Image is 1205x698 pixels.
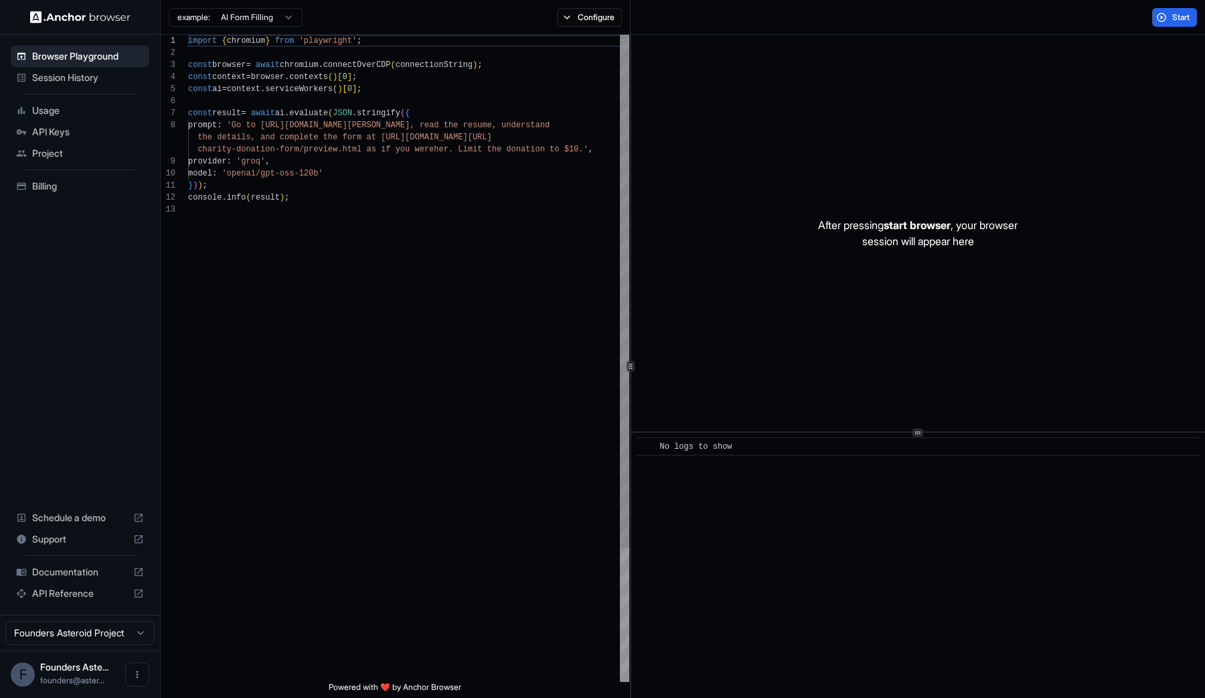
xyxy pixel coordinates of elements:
span: ai [275,109,285,118]
button: Configure [557,8,622,27]
button: Open menu [125,662,149,687]
div: 7 [161,107,175,119]
span: ) [193,181,197,190]
div: F [11,662,35,687]
span: { [222,36,226,46]
span: Schedule a demo [32,511,128,525]
span: browser [212,60,246,70]
span: founders@asteroid.ai [40,675,104,685]
span: result [212,109,241,118]
span: start browser [884,218,951,232]
span: No logs to show [660,442,732,451]
span: ai [212,84,222,94]
div: 12 [161,192,175,204]
span: ] [347,72,352,82]
span: . [285,72,289,82]
span: 'openai/gpt-oss-120b' [222,169,323,178]
span: result [251,193,280,202]
div: 1 [161,35,175,47]
span: const [188,109,212,118]
span: Billing [32,180,144,193]
span: : [217,121,222,130]
span: connectionString [396,60,473,70]
div: 10 [161,167,175,180]
span: Powered with ❤️ by Anchor Browser [329,682,461,698]
span: Usage [32,104,144,117]
span: await [256,60,280,70]
span: ​ [643,440,650,453]
span: , [265,157,270,166]
span: example: [177,12,210,23]
span: the details, and complete the form at [URL] [197,133,405,142]
span: , [588,145,593,154]
span: serviceWorkers [265,84,333,94]
span: ; [477,60,482,70]
span: Start [1172,12,1191,23]
span: stringify [357,109,400,118]
span: ( [328,109,333,118]
span: ( [391,60,396,70]
span: Support [32,533,128,546]
span: = [246,60,250,70]
span: connectOverCDP [323,60,391,70]
span: await [251,109,275,118]
span: } [265,36,270,46]
span: [ [337,72,342,82]
span: ; [285,193,289,202]
div: Project [11,143,149,164]
span: ( [328,72,333,82]
span: = [241,109,246,118]
span: Founders Asteroid [40,661,108,673]
div: 13 [161,204,175,216]
div: 2 [161,47,175,59]
span: Session History [32,71,144,84]
span: charity-donation-form/preview.html as if you were [197,145,434,154]
span: ) [337,84,342,94]
span: const [188,84,212,94]
img: Anchor Logo [30,11,131,23]
span: ( [400,109,405,118]
div: Browser Playground [11,46,149,67]
span: . [285,109,289,118]
span: const [188,72,212,82]
span: ) [473,60,477,70]
div: 6 [161,95,175,107]
span: 'groq' [236,157,265,166]
div: 5 [161,83,175,95]
span: API Reference [32,587,128,600]
span: . [222,193,226,202]
span: ] [352,84,357,94]
span: chromium [227,36,266,46]
span: chromium [280,60,319,70]
span: 'Go to [URL][DOMAIN_NAME][PERSON_NAME], re [227,121,429,130]
span: provider [188,157,227,166]
span: ; [357,84,361,94]
span: console [188,193,222,202]
span: ; [203,181,208,190]
span: ) [280,193,285,202]
span: . [318,60,323,70]
span: 0 [342,72,347,82]
span: model [188,169,212,178]
div: Session History [11,67,149,88]
span: { [405,109,410,118]
div: Schedule a demo [11,507,149,529]
span: contexts [289,72,328,82]
span: context [212,72,246,82]
span: 'playwright' [299,36,357,46]
span: Documentation [32,565,128,579]
span: prompt [188,121,217,130]
span: ; [357,36,361,46]
span: ( [246,193,250,202]
span: ) [197,181,202,190]
span: Project [32,147,144,160]
div: 4 [161,71,175,83]
span: = [222,84,226,94]
p: After pressing , your browser session will appear here [818,217,1018,249]
span: import [188,36,217,46]
span: info [227,193,246,202]
span: : [212,169,217,178]
span: ad the resume, understand [429,121,550,130]
div: 8 [161,119,175,131]
div: 3 [161,59,175,71]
